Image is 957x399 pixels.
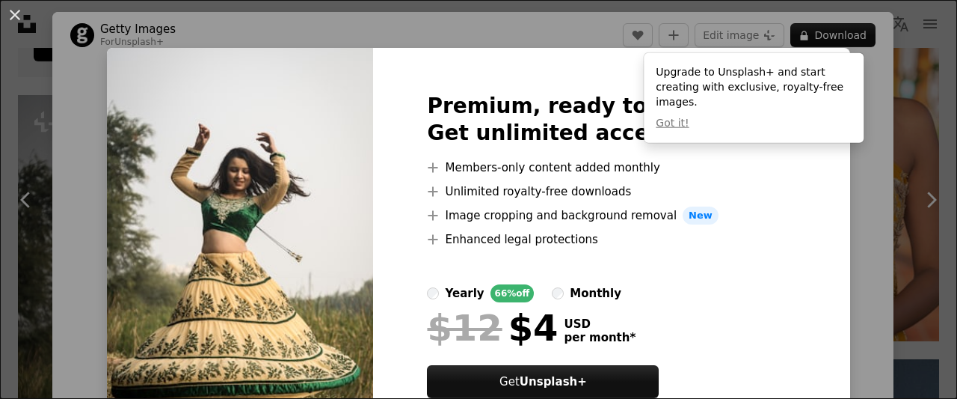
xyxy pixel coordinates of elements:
div: yearly [445,284,484,302]
li: Enhanced legal protections [427,231,796,249]
strong: Unsplash+ [520,375,587,389]
span: USD [564,317,636,331]
div: monthly [570,284,621,302]
div: Upgrade to Unsplash+ and start creating with exclusive, royalty-free images. [644,53,864,143]
span: per month * [564,331,636,344]
li: Image cropping and background removal [427,207,796,225]
button: GetUnsplash+ [427,365,659,398]
li: Unlimited royalty-free downloads [427,183,796,201]
span: New [683,207,718,225]
li: Members-only content added monthly [427,159,796,177]
span: $12 [427,308,502,347]
div: 66% off [490,284,535,302]
div: $4 [427,308,558,347]
input: yearly66%off [427,287,439,299]
input: monthly [552,287,564,299]
h2: Premium, ready to use images. Get unlimited access. [427,93,796,147]
button: Got it! [656,116,689,131]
